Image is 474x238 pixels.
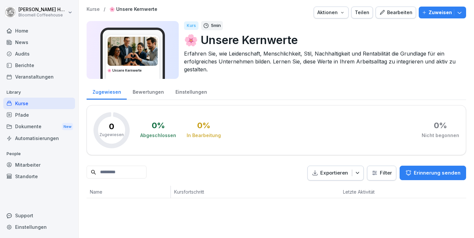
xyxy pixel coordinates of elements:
div: Filter [371,170,392,176]
h3: 🌸 Unsere Kernwerte [107,68,158,73]
p: 5 min [211,22,221,29]
a: Automatisierungen [3,132,75,144]
a: News [3,36,75,48]
p: 0 [109,123,114,131]
div: Nicht begonnen [422,132,459,139]
p: Zuweisen [429,9,452,16]
p: Erinnerung senden [414,169,461,177]
img: o42vw9ktpcd1ki1r1pbdchka.png [108,37,158,66]
div: Kurs [184,21,198,30]
div: 0 % [434,122,447,130]
a: Kurse [87,7,100,12]
button: Erinnerung senden [400,166,466,180]
a: Einstellungen [170,83,213,100]
p: Bloomell Coffeehouse [18,13,66,17]
div: Aktionen [317,9,345,16]
div: In Bearbeitung [187,132,221,139]
a: Bewertungen [127,83,170,100]
p: Exportieren [320,169,348,177]
div: Support [3,210,75,221]
button: Exportieren [307,166,364,180]
p: 🌸 Unsere Kernwerte [184,32,461,48]
a: Zugewiesen [87,83,127,100]
a: Berichte [3,59,75,71]
div: Bearbeiten [379,9,412,16]
a: Veranstaltungen [3,71,75,83]
p: Name [90,188,167,195]
p: Zugewiesen [99,132,124,138]
p: People [3,149,75,159]
div: New [62,123,73,131]
button: Filter [367,166,396,180]
p: Library [3,87,75,98]
div: Abgeschlossen [140,132,176,139]
p: Erfahren Sie, wie Leidenschaft, Menschlichkeit, Stil, Nachhaltigkeit und Rentabilität die Grundla... [184,50,461,73]
div: Dokumente [3,121,75,133]
a: 🌸 Unsere Kernwerte [109,7,157,12]
button: Teilen [351,7,373,18]
p: Kursfortschritt [174,188,273,195]
a: Kurse [3,98,75,109]
a: Audits [3,48,75,59]
a: Pfade [3,109,75,121]
p: Letzte Aktivität [343,188,389,195]
div: Teilen [355,9,369,16]
a: Home [3,25,75,36]
p: / [104,7,105,12]
div: 0 % [152,122,165,130]
p: [PERSON_NAME] Häfeli [18,7,66,12]
a: Standorte [3,171,75,182]
button: Bearbeiten [376,7,416,18]
a: Mitarbeiter [3,159,75,171]
a: DokumenteNew [3,121,75,133]
a: Einstellungen [3,221,75,233]
div: 0 % [197,122,210,130]
button: Zuweisen [419,7,466,18]
button: Aktionen [314,7,349,18]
